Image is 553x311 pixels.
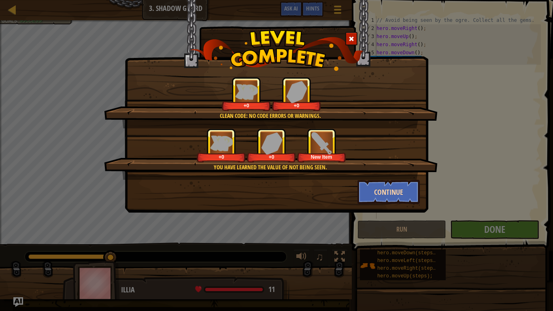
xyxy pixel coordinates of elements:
div: Clean code: no code errors or warnings. [143,112,398,120]
img: reward_icon_gems.png [261,132,282,154]
button: Continue [357,180,420,204]
img: portrait.png [311,132,333,154]
div: +0 [223,102,269,109]
img: reward_icon_xp.png [210,135,233,151]
img: reward_icon_xp.png [235,84,258,100]
div: New Item [299,154,345,160]
img: reward_icon_gems.png [286,81,307,103]
div: +0 [249,154,294,160]
div: You have learned the value of not being seen. [143,163,398,171]
div: +0 [274,102,319,109]
div: +0 [198,154,244,160]
img: level_complete.png [190,30,364,71]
